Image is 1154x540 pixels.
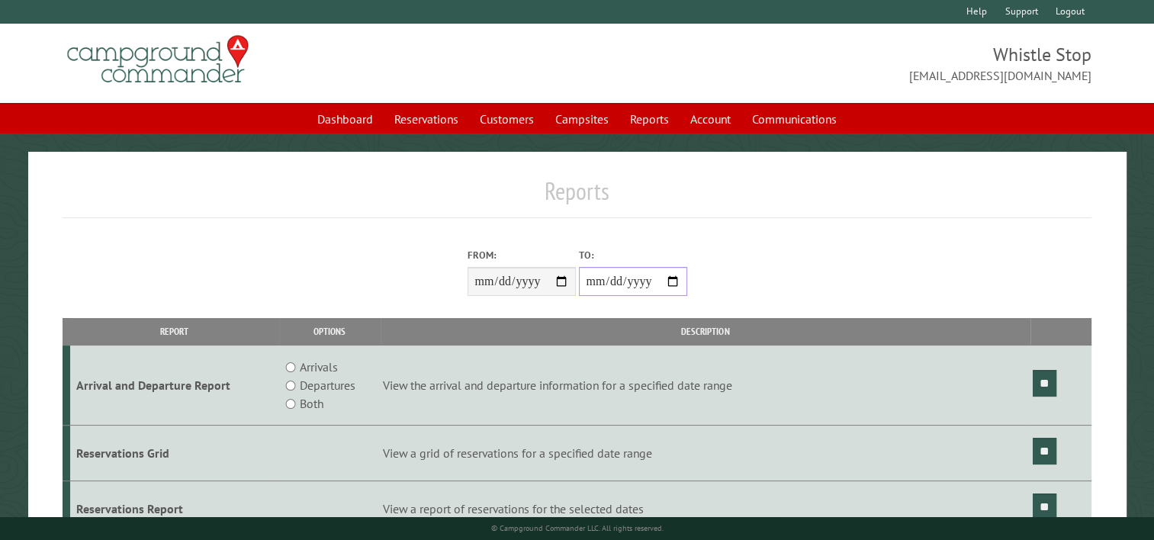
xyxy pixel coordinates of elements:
[546,104,618,133] a: Campsites
[300,358,338,376] label: Arrivals
[300,376,355,394] label: Departures
[468,248,576,262] label: From:
[70,426,279,481] td: Reservations Grid
[681,104,740,133] a: Account
[70,318,279,345] th: Report
[743,104,846,133] a: Communications
[471,104,543,133] a: Customers
[63,176,1091,218] h1: Reports
[491,523,664,533] small: © Campground Commander LLC. All rights reserved.
[385,104,468,133] a: Reservations
[381,481,1030,536] td: View a report of reservations for the selected dates
[70,346,279,426] td: Arrival and Departure Report
[70,481,279,536] td: Reservations Report
[308,104,382,133] a: Dashboard
[381,318,1030,345] th: Description
[381,346,1030,426] td: View the arrival and departure information for a specified date range
[621,104,678,133] a: Reports
[579,248,687,262] label: To:
[279,318,381,345] th: Options
[63,30,253,89] img: Campground Commander
[381,426,1030,481] td: View a grid of reservations for a specified date range
[300,394,323,413] label: Both
[577,42,1092,85] span: Whistle Stop [EMAIL_ADDRESS][DOMAIN_NAME]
